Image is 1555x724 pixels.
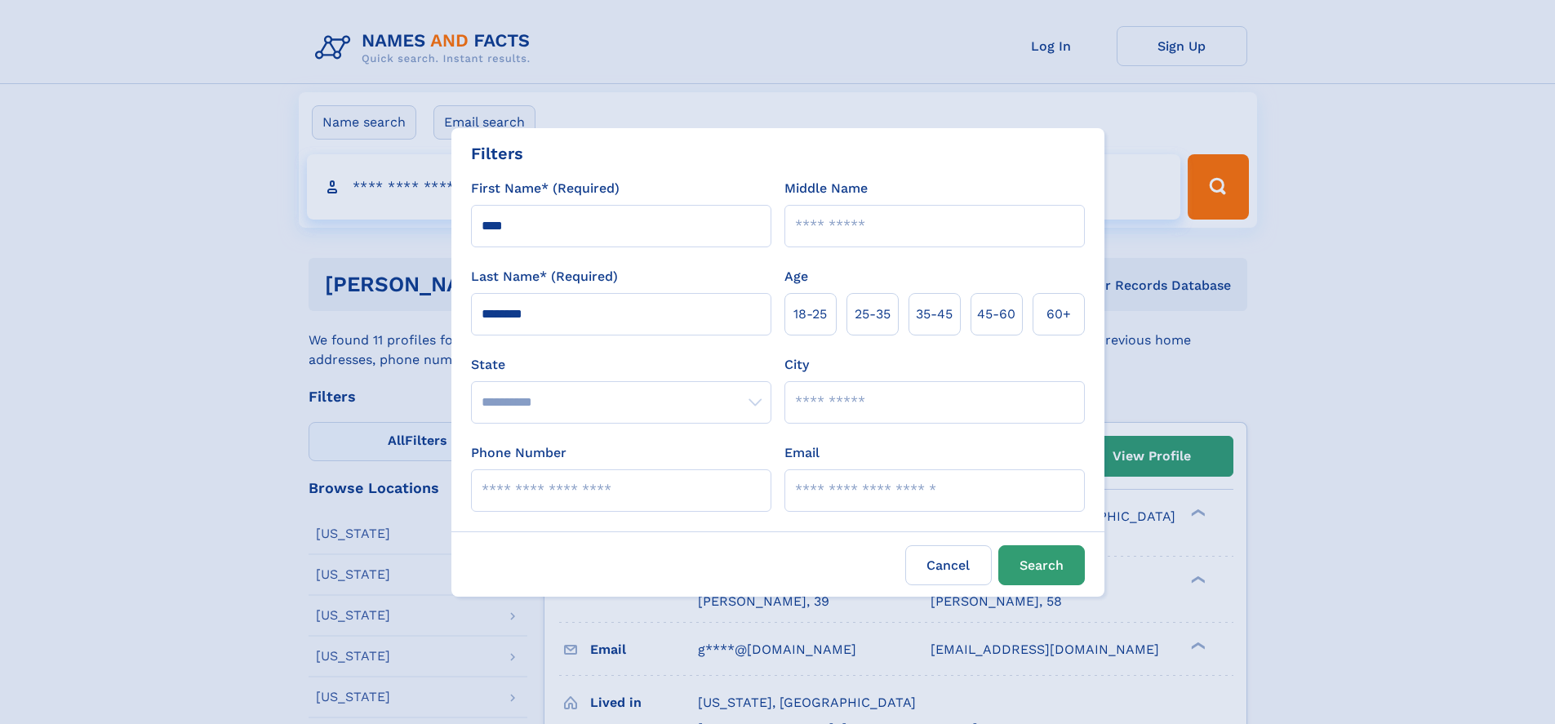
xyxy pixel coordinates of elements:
span: 18‑25 [793,304,827,324]
label: State [471,355,771,375]
span: 45‑60 [977,304,1015,324]
label: Email [784,443,820,463]
button: Search [998,545,1085,585]
span: 35‑45 [916,304,953,324]
span: 25‑35 [855,304,891,324]
label: Cancel [905,545,992,585]
label: City [784,355,809,375]
label: First Name* (Required) [471,179,620,198]
div: Filters [471,141,523,166]
label: Last Name* (Required) [471,267,618,286]
label: Phone Number [471,443,566,463]
label: Middle Name [784,179,868,198]
span: 60+ [1046,304,1071,324]
label: Age [784,267,808,286]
